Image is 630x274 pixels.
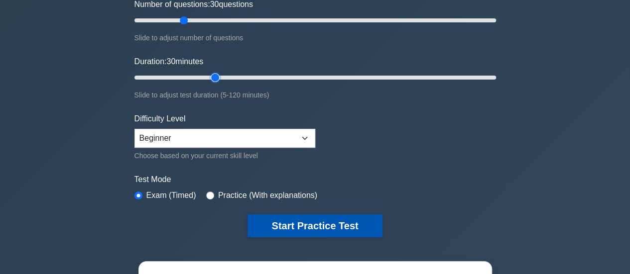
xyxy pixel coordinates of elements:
label: Test Mode [134,174,496,185]
label: Practice (With explanations) [218,189,317,201]
button: Start Practice Test [248,214,382,237]
div: Slide to adjust test duration (5-120 minutes) [134,89,496,101]
div: Choose based on your current skill level [134,150,315,162]
label: Exam (Timed) [146,189,196,201]
div: Slide to adjust number of questions [134,32,496,44]
label: Difficulty Level [134,113,186,125]
span: 30 [166,57,175,66]
label: Duration: minutes [134,56,204,68]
